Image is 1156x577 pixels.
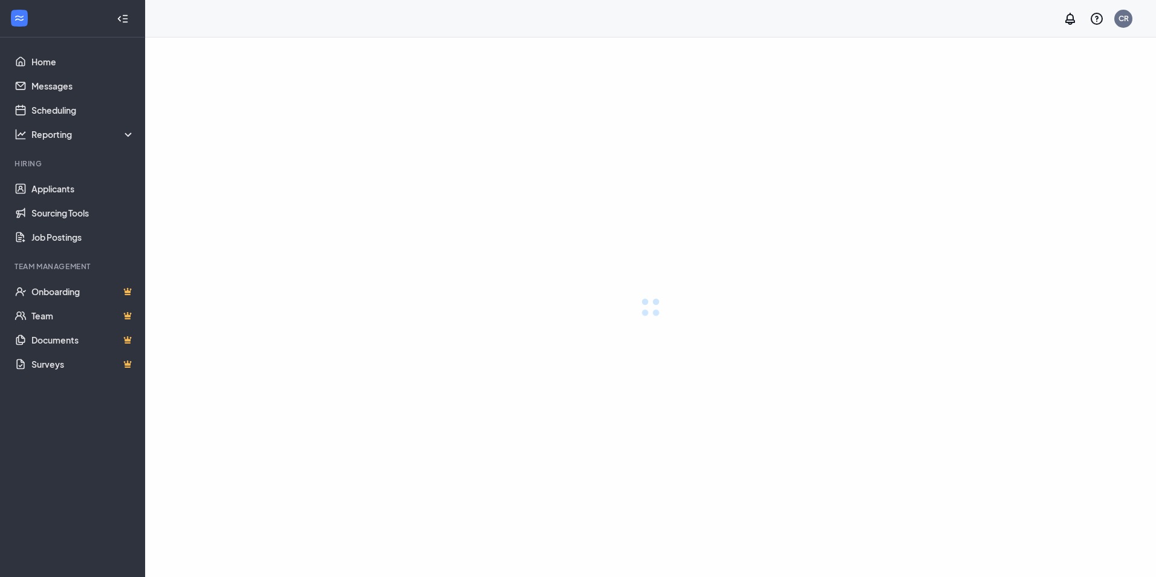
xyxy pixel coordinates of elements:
[117,13,129,25] svg: Collapse
[31,328,135,352] a: DocumentsCrown
[31,74,135,98] a: Messages
[13,12,25,24] svg: WorkstreamLogo
[31,98,135,122] a: Scheduling
[1089,11,1104,26] svg: QuestionInfo
[31,201,135,225] a: Sourcing Tools
[31,225,135,249] a: Job Postings
[15,158,132,169] div: Hiring
[31,279,135,304] a: OnboardingCrown
[1119,13,1129,24] div: CR
[15,128,27,140] svg: Analysis
[31,128,135,140] div: Reporting
[31,304,135,328] a: TeamCrown
[15,261,132,272] div: Team Management
[31,177,135,201] a: Applicants
[1063,11,1077,26] svg: Notifications
[31,50,135,74] a: Home
[31,352,135,376] a: SurveysCrown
